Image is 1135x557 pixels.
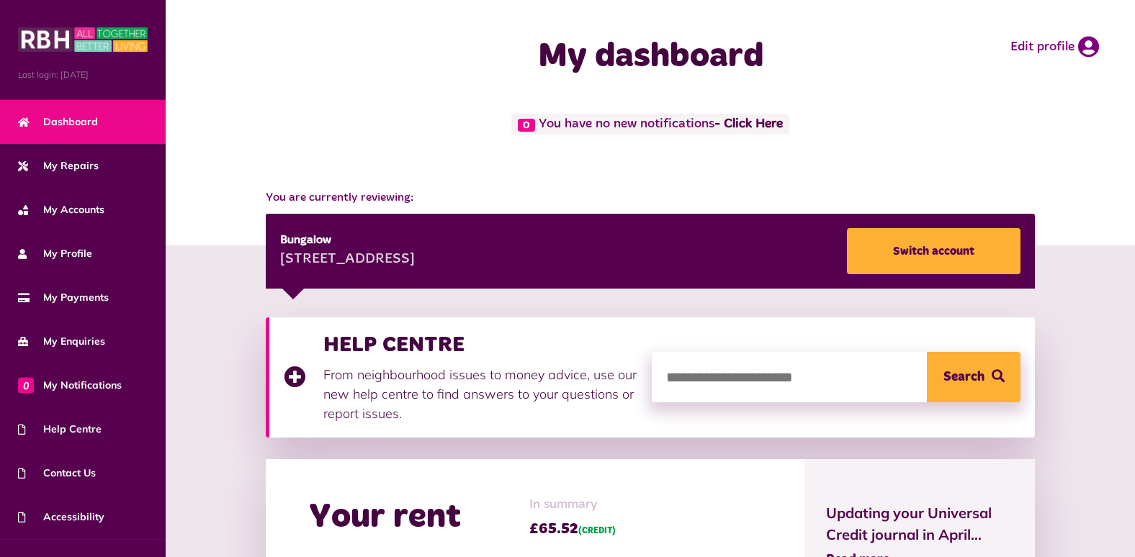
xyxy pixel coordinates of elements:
a: - Click Here [714,118,783,131]
span: 0 [518,119,535,132]
span: My Accounts [18,202,104,217]
div: Bungalow [280,232,415,249]
span: Updating your Universal Credit journal in April... [826,502,1013,545]
p: From neighbourhood issues to money advice, use our new help centre to find answers to your questi... [323,365,638,423]
span: Dashboard [18,114,98,130]
span: Help Centre [18,422,102,437]
button: Search [927,352,1020,402]
h2: Your rent [309,497,461,538]
img: MyRBH [18,25,148,54]
span: My Repairs [18,158,99,173]
span: My Payments [18,290,109,305]
span: Contact Us [18,466,96,481]
h3: HELP CENTRE [323,332,638,358]
span: Accessibility [18,510,104,525]
h1: My dashboard [423,36,879,78]
span: Search [943,352,984,402]
span: 0 [18,377,34,393]
a: Edit profile [1010,36,1099,58]
span: My Profile [18,246,92,261]
a: Switch account [847,228,1020,274]
span: You have no new notifications [511,114,789,135]
span: £65.52 [529,518,616,540]
span: In summary [529,495,616,515]
span: You are currently reviewing: [266,189,1035,207]
span: (CREDIT) [578,527,616,535]
span: My Enquiries [18,334,105,349]
div: [STREET_ADDRESS] [280,249,415,271]
span: My Notifications [18,378,122,393]
span: Last login: [DATE] [18,68,148,81]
